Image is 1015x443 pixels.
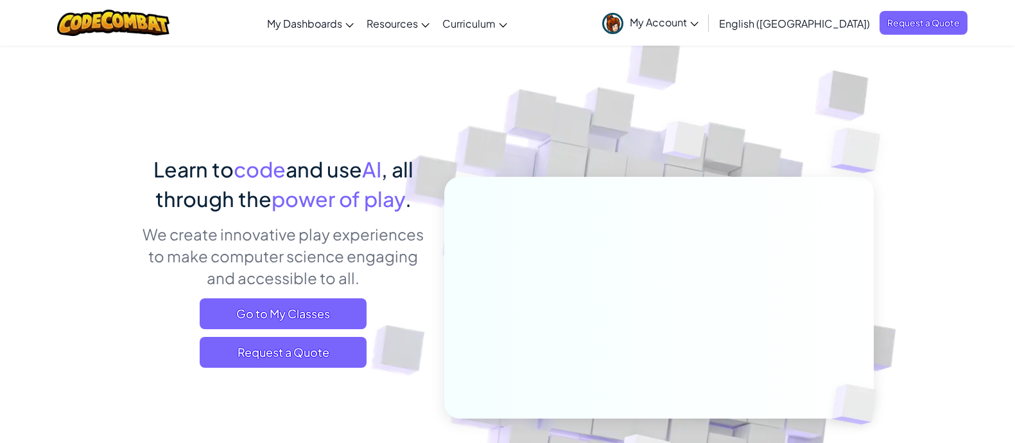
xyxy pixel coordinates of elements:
[713,6,876,41] a: English ([GEOGRAPHIC_DATA])
[719,17,870,30] span: English ([GEOGRAPHIC_DATA])
[286,156,362,182] span: and use
[153,156,234,182] span: Learn to
[360,6,436,41] a: Resources
[630,15,698,29] span: My Account
[261,6,360,41] a: My Dashboards
[367,17,418,30] span: Resources
[234,156,286,182] span: code
[602,13,623,34] img: avatar
[200,298,367,329] a: Go to My Classes
[200,337,367,368] a: Request a Quote
[436,6,514,41] a: Curriculum
[272,186,405,212] span: power of play
[880,11,967,35] a: Request a Quote
[267,17,342,30] span: My Dashboards
[442,17,496,30] span: Curriculum
[805,96,916,205] img: Overlap cubes
[596,3,705,43] a: My Account
[405,186,412,212] span: .
[142,223,425,289] p: We create innovative play experiences to make computer science engaging and accessible to all.
[638,96,731,192] img: Overlap cubes
[57,10,169,36] img: CodeCombat logo
[362,156,381,182] span: AI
